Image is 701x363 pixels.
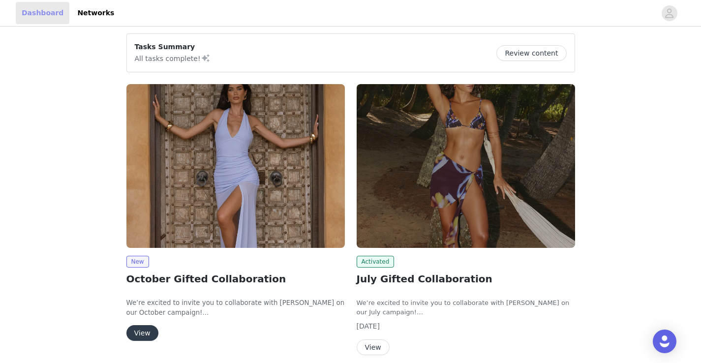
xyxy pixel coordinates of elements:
[135,52,211,64] p: All tasks complete!
[357,344,390,351] a: View
[126,330,158,337] a: View
[665,5,674,21] div: avatar
[357,298,575,317] p: We’re excited to invite you to collaborate with [PERSON_NAME] on our July campaign!
[496,45,566,61] button: Review content
[357,256,395,268] span: Activated
[653,330,676,353] div: Open Intercom Messenger
[357,272,575,286] h2: July Gifted Collaboration
[126,84,345,248] img: Peppermayo EU
[126,272,345,286] h2: October Gifted Collaboration
[71,2,120,24] a: Networks
[16,2,69,24] a: Dashboard
[357,322,380,330] span: [DATE]
[357,84,575,248] img: Peppermayo AUS
[126,325,158,341] button: View
[135,42,211,52] p: Tasks Summary
[126,256,149,268] span: New
[357,339,390,355] button: View
[126,299,345,316] span: We’re excited to invite you to collaborate with [PERSON_NAME] on our October campaign!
